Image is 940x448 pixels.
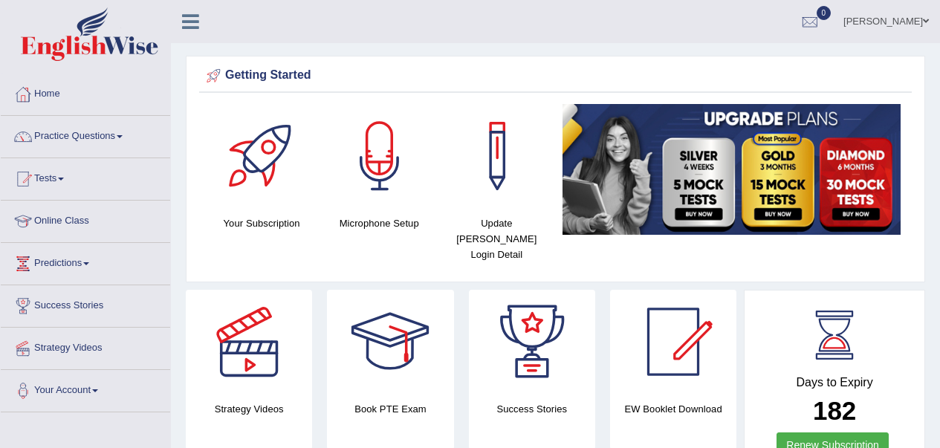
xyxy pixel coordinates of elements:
[813,396,856,425] b: 182
[469,401,595,417] h4: Success Stories
[1,74,170,111] a: Home
[328,215,430,231] h4: Microphone Setup
[610,401,736,417] h4: EW Booklet Download
[203,65,908,87] div: Getting Started
[186,401,312,417] h4: Strategy Videos
[445,215,548,262] h4: Update [PERSON_NAME] Login Detail
[1,328,170,365] a: Strategy Videos
[1,201,170,238] a: Online Class
[817,6,832,20] span: 0
[1,285,170,322] a: Success Stories
[563,104,901,235] img: small5.jpg
[761,376,908,389] h4: Days to Expiry
[1,243,170,280] a: Predictions
[327,401,453,417] h4: Book PTE Exam
[1,158,170,195] a: Tests
[1,370,170,407] a: Your Account
[1,116,170,153] a: Practice Questions
[210,215,313,231] h4: Your Subscription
